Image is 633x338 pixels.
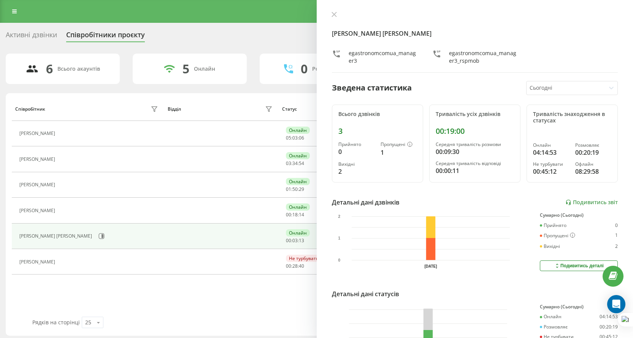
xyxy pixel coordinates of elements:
div: Онлайн [286,127,310,134]
span: 50 [292,186,298,192]
div: Сумарно (Сьогодні) [540,304,618,309]
div: Онлайн [194,66,215,72]
div: Середня тривалість відповіді [436,161,514,166]
div: : : [286,187,304,192]
div: Співробітник [15,106,45,112]
div: [PERSON_NAME] [19,131,57,136]
div: Онлайн [540,314,562,319]
div: Детальні дані дзвінків [332,198,400,207]
div: 0 [338,147,374,156]
div: : : [286,212,304,217]
span: 54 [299,160,304,167]
div: 0 [301,62,308,76]
div: 04:14:53 [600,314,618,319]
text: 1 [338,236,340,241]
div: [PERSON_NAME] [19,157,57,162]
text: 2 [338,214,340,219]
span: 13 [299,237,304,244]
h4: [PERSON_NAME] [PERSON_NAME] [332,29,618,38]
div: [PERSON_NAME] [PERSON_NAME] [19,233,94,239]
span: 03 [292,237,298,244]
div: 04:14:53 [533,148,569,157]
div: 2 [338,167,374,176]
div: 00:45:12 [533,167,569,176]
span: 01 [286,186,291,192]
div: Тривалість усіх дзвінків [436,111,514,117]
text: [DATE] [424,264,437,268]
div: Розмовляють [312,66,349,72]
div: Не турбувати [286,255,322,262]
span: 00 [286,237,291,244]
div: 6 [46,62,53,76]
text: 0 [338,258,340,262]
div: Всього акаунтів [57,66,100,72]
div: egastronomcomua_manager3 [349,49,417,65]
div: : : [286,135,304,141]
div: 5 [182,62,189,76]
div: Пропущені [381,142,417,148]
div: Не турбувати [533,162,569,167]
div: Середня тривалість розмови [436,142,514,147]
div: Тривалість знаходження в статусах [533,111,611,124]
div: Прийнято [540,223,566,228]
div: 08:29:58 [575,167,611,176]
div: Розмовляє [540,324,568,330]
div: Подивитись деталі [554,263,604,269]
div: Онлайн [286,229,310,236]
div: 1 [615,233,618,239]
span: 28 [292,263,298,269]
div: : : [286,238,304,243]
span: 00 [286,211,291,218]
div: egastronomcomua_manager3_rspmob [449,49,517,65]
span: 29 [299,186,304,192]
div: Open Intercom Messenger [607,295,625,313]
div: 1 [381,148,417,157]
div: Відділ [168,106,181,112]
div: [PERSON_NAME] [19,259,57,265]
div: Розмовляє [575,143,611,148]
span: 14 [299,211,304,218]
div: Прийнято [338,142,374,147]
button: Подивитись деталі [540,260,618,271]
div: Пропущені [540,233,575,239]
div: 3 [338,127,417,136]
div: Співробітники проєкту [66,31,145,43]
a: Подивитись звіт [565,199,618,206]
div: 00:20:19 [575,148,611,157]
div: : : [286,263,304,269]
div: Онлайн [286,203,310,211]
div: Вихідні [540,244,560,249]
div: 2 [615,244,618,249]
span: 06 [299,135,304,141]
span: 34 [292,160,298,167]
div: Зведена статистика [332,82,412,94]
div: Онлайн [286,178,310,185]
div: Статус [282,106,297,112]
span: 05 [286,135,291,141]
div: Онлайн [533,143,569,148]
div: Онлайн [286,152,310,159]
div: 00:19:00 [436,127,514,136]
div: 25 [85,319,91,326]
div: 00:20:19 [600,324,618,330]
div: Сумарно (Сьогодні) [540,213,618,218]
div: 00:09:30 [436,147,514,156]
div: 0 [615,223,618,228]
span: Рядків на сторінці [32,319,80,326]
div: Детальні дані статусів [332,289,399,298]
span: 03 [286,160,291,167]
div: Активні дзвінки [6,31,57,43]
div: : : [286,161,304,166]
div: 00:00:11 [436,166,514,175]
span: 40 [299,263,304,269]
div: [PERSON_NAME] [19,182,57,187]
div: Всього дзвінків [338,111,417,117]
span: 00 [286,263,291,269]
span: 18 [292,211,298,218]
div: Вихідні [338,162,374,167]
span: 03 [292,135,298,141]
div: Офлайн [575,162,611,167]
div: [PERSON_NAME] [19,208,57,213]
